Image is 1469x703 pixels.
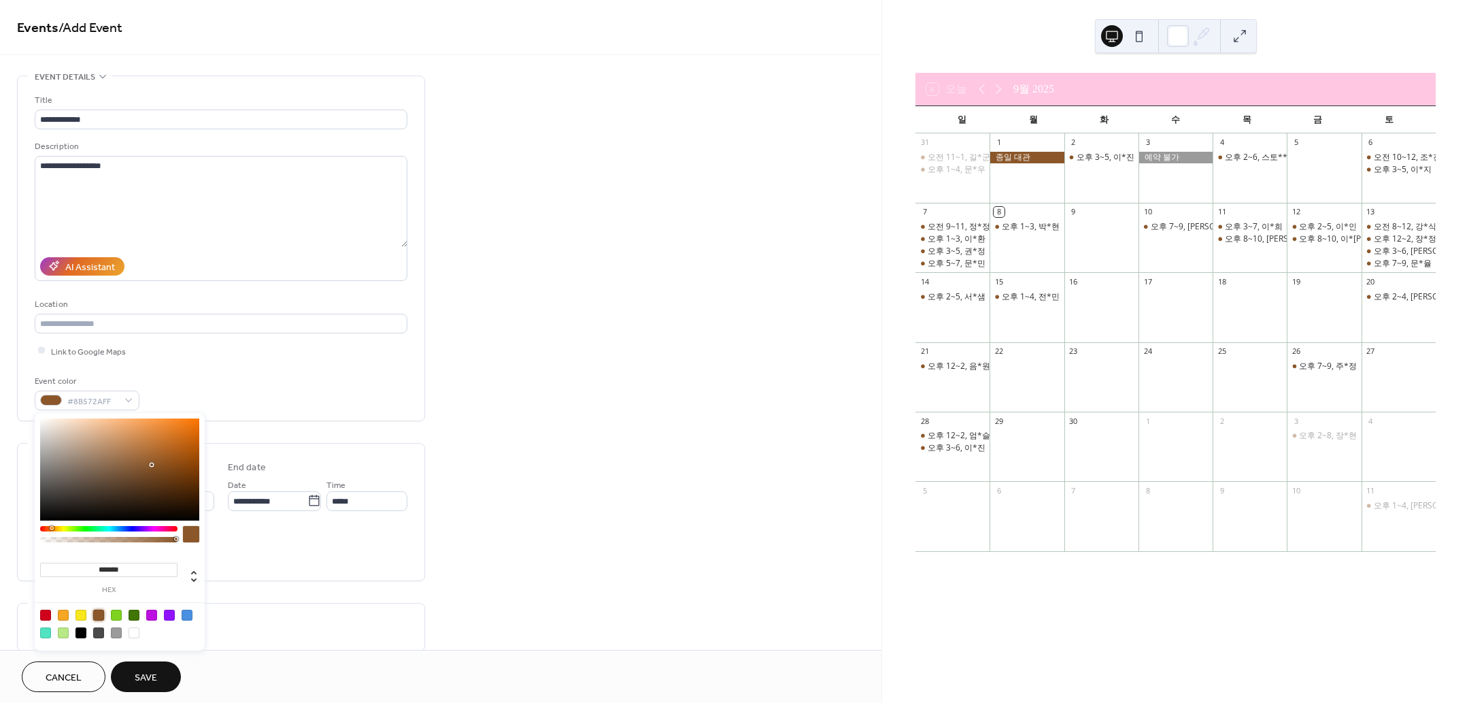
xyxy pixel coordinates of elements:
div: 오후 2~5, 이*인 [1287,221,1361,233]
div: #B8E986 [58,627,69,638]
div: 10 [1291,485,1301,495]
div: 토 [1353,106,1425,133]
label: hex [40,587,178,594]
div: 17 [1143,276,1153,287]
button: AI Assistant [40,257,124,276]
div: 오후 3~5, 이*진 [1064,152,1138,163]
div: #FFFFFF [129,627,139,638]
div: 오후 2~8, 장*현 [1299,430,1357,442]
div: 오후 5~7, 문*민 [928,258,985,269]
div: 오후 7~9, 문*율 [1374,258,1432,269]
button: Cancel [22,661,105,692]
div: 4 [1217,137,1227,148]
div: 오후 12~2, 음*원 [928,361,990,372]
div: 9 [1217,485,1227,495]
span: Link to Google Maps [51,344,126,359]
div: 오후 7~9, 주*정 [1287,361,1361,372]
div: 오후 12~2, 장*정 [1362,233,1436,245]
div: #000000 [75,627,86,638]
div: #4A4A4A [93,627,104,638]
div: 오전 9~11, 정*정 [928,221,990,233]
div: #9013FE [164,610,175,621]
div: 2 [1068,137,1079,148]
div: #4A90E2 [182,610,192,621]
div: 오후 7~9, 주*정 [1299,361,1357,372]
div: Location [35,297,405,312]
div: 오후 2~5, 서*샘 [928,291,985,303]
div: 오후 3~5, 이*지 [1374,164,1432,176]
div: 11 [1217,207,1227,217]
div: 오전 10~12, 조*진 [1362,152,1436,163]
div: 오후 3~6, 이*진 [915,442,990,454]
div: 오후 3~7, 이*희 [1225,221,1283,233]
div: 9 [1068,207,1079,217]
div: 오후 3~6, 김*진 [1362,246,1436,257]
span: Date [228,478,246,492]
div: 오후 3~5, 이*진 [1077,152,1134,163]
div: 오전 9~11, 정*정 [915,221,990,233]
span: Event details [35,70,95,84]
div: 12 [1291,207,1301,217]
div: 오후 1~3, 박*현 [1002,221,1060,233]
div: 오후 2~6, 스토**인 [1225,152,1296,163]
div: 27 [1366,346,1376,357]
div: 10 [1143,207,1153,217]
div: 8 [994,207,1004,217]
div: 종일 대관 [990,152,1064,163]
div: 11 [1366,485,1376,495]
div: 오전 11~1, 길*군 [928,152,990,163]
div: 16 [1068,276,1079,287]
div: 15 [994,276,1004,287]
div: #9B9B9B [111,627,122,638]
div: 오후 1~4, 전*민 [1002,291,1060,303]
div: 오후 12~2, 엄*슬 [915,430,990,442]
div: End date [228,461,266,475]
div: 오후 3~5, 권*정 [928,246,985,257]
span: Save [135,671,157,685]
div: 오전 11~1, 길*군 [915,152,990,163]
div: 7 [1068,485,1079,495]
div: 23 [1068,346,1079,357]
div: 4 [1366,416,1376,426]
div: 오후 2~6, 스토**인 [1213,152,1287,163]
div: 오후 12~2, 장*정 [1374,233,1436,245]
span: Time [326,478,345,492]
div: #50E3C2 [40,627,51,638]
div: 오후 8~10, [PERSON_NAME]*연 [1225,233,1343,245]
div: 28 [919,416,930,426]
div: 오후 3~7, 이*희 [1213,221,1287,233]
div: 오후 3~5, 권*정 [915,246,990,257]
div: 목 [1211,106,1283,133]
div: 5 [919,485,930,495]
div: #7ED321 [111,610,122,621]
div: 오후 7~9, [PERSON_NAME]*인 [1151,221,1264,233]
div: 오후 2~8, 장*현 [1287,430,1361,442]
div: #D0021B [40,610,51,621]
div: Description [35,140,405,154]
div: 오후 8~10, 이*[PERSON_NAME] [1299,233,1417,245]
div: 30 [1068,416,1079,426]
div: 오후 8~10, 박*연 [1213,233,1287,245]
div: 오후 12~2, 엄*슬 [928,430,990,442]
div: 오전 8~12, 강*식 [1362,221,1436,233]
div: 오후 1~4, 김*연 [1362,500,1436,512]
button: Save [111,661,181,692]
div: 예약 불가 [1138,152,1213,163]
div: 수 [1140,106,1211,133]
div: 24 [1143,346,1153,357]
span: #8B572AFF [67,394,118,408]
div: 20 [1366,276,1376,287]
div: 오후 5~7, 문*민 [915,258,990,269]
div: 1 [994,137,1004,148]
div: 19 [1291,276,1301,287]
div: 26 [1291,346,1301,357]
div: AI Assistant [65,260,115,274]
div: Title [35,93,405,108]
div: 오후 8~10, 이*윤 [1287,233,1361,245]
div: 3 [1291,416,1301,426]
div: 14 [919,276,930,287]
div: 오후 12~2, 음*원 [915,361,990,372]
div: 3 [1143,137,1153,148]
div: 금 [1283,106,1354,133]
